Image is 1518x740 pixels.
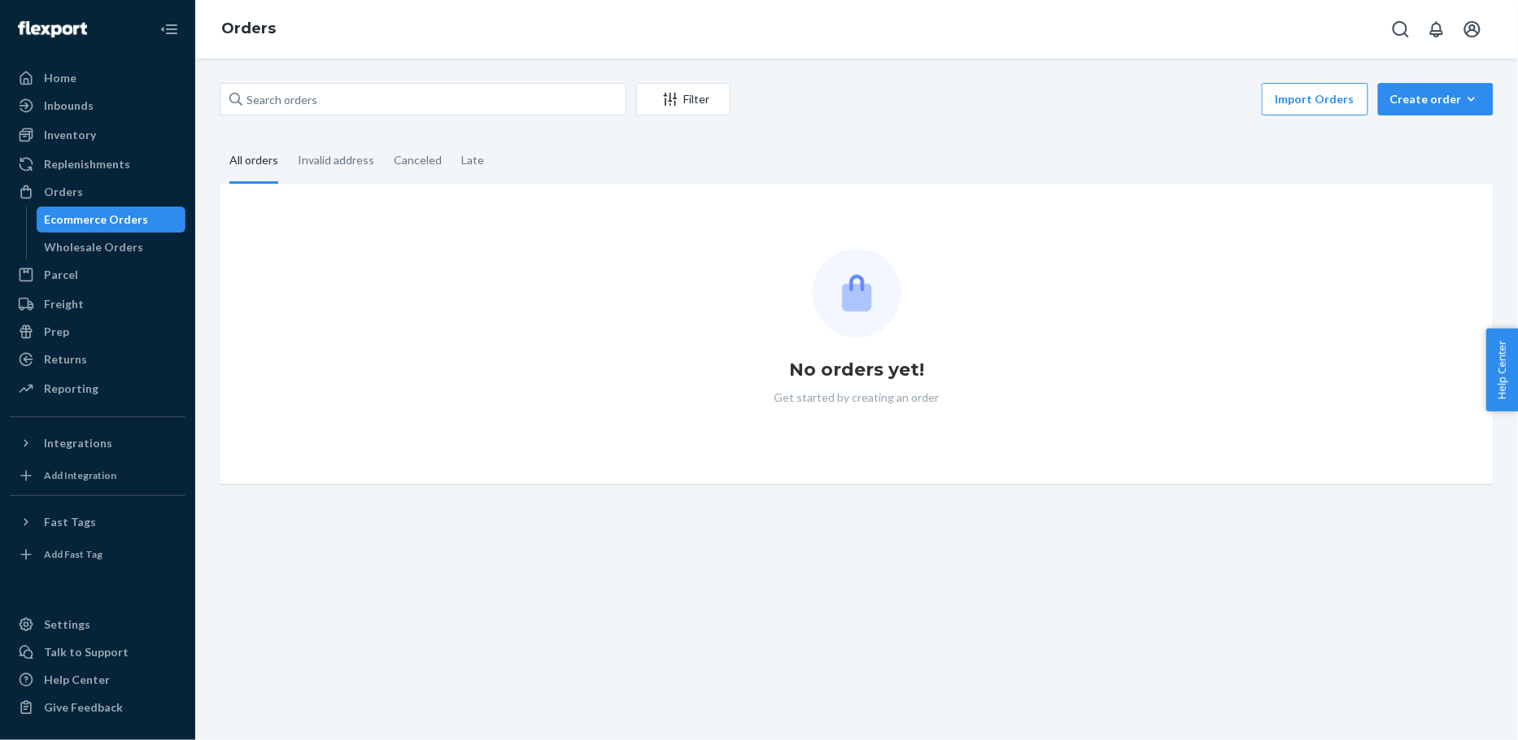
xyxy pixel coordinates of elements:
[208,6,289,53] ol: breadcrumbs
[10,262,185,288] a: Parcel
[10,151,185,177] a: Replenishments
[44,514,96,530] div: Fast Tags
[44,184,83,200] div: Orders
[10,346,185,372] a: Returns
[18,21,87,37] img: Flexport logo
[153,13,185,46] button: Close Navigation
[44,156,130,172] div: Replenishments
[1390,91,1481,107] div: Create order
[45,239,144,255] div: Wholesale Orders
[1486,329,1518,411] button: Help Center
[44,381,98,397] div: Reporting
[10,509,185,535] button: Fast Tags
[10,65,185,91] a: Home
[44,98,94,114] div: Inbounds
[37,234,186,260] a: Wholesale Orders
[789,357,924,383] h1: No orders yet!
[10,376,185,402] a: Reporting
[44,616,90,633] div: Settings
[221,20,276,37] a: Orders
[44,351,87,368] div: Returns
[10,463,185,489] a: Add Integration
[10,291,185,317] a: Freight
[44,644,129,660] div: Talk to Support
[229,139,278,184] div: All orders
[10,639,185,665] a: Talk to Support
[637,91,730,107] div: Filter
[44,468,116,482] div: Add Integration
[44,435,112,451] div: Integrations
[37,207,186,233] a: Ecommerce Orders
[636,83,731,115] button: Filter
[44,672,110,688] div: Help Center
[1456,13,1489,46] button: Open account menu
[10,542,185,568] a: Add Fast Tag
[394,139,442,181] div: Canceled
[10,667,185,693] a: Help Center
[10,93,185,119] a: Inbounds
[45,211,149,228] div: Ecommerce Orders
[1385,13,1417,46] button: Open Search Box
[44,296,84,312] div: Freight
[10,612,185,638] a: Settings
[10,694,185,720] button: Give Feedback
[10,430,185,456] button: Integrations
[813,249,901,337] img: Empty list
[10,319,185,345] a: Prep
[1378,83,1494,115] button: Create order
[298,139,374,181] div: Invalid address
[1420,13,1453,46] button: Open notifications
[44,324,69,340] div: Prep
[44,70,76,86] div: Home
[44,699,123,716] div: Give Feedback
[10,122,185,148] a: Inventory
[10,179,185,205] a: Orders
[44,127,96,143] div: Inventory
[774,390,940,406] p: Get started by creating an order
[1262,83,1368,115] button: Import Orders
[44,267,78,283] div: Parcel
[461,139,484,181] div: Late
[220,83,626,115] input: Search orders
[44,547,103,561] div: Add Fast Tag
